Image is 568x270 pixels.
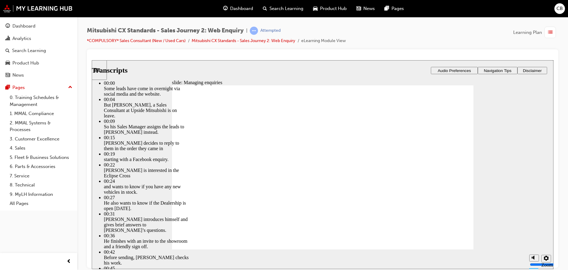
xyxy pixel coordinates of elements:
[548,29,553,36] span: list-icon
[320,5,347,12] span: Product Hub
[2,45,75,56] a: Search Learning
[7,199,75,208] a: All Pages
[2,82,75,93] button: Pages
[12,206,97,211] div: 00:45
[5,36,10,41] span: chart-icon
[7,162,75,171] a: 6. Parts & Accessories
[3,5,73,12] img: mmal
[246,27,247,34] span: |
[2,19,75,82] button: DashboardAnalyticsSearch LearningProduct HubNews
[230,5,253,12] span: Dashboard
[12,47,46,54] div: Search Learning
[363,5,375,12] span: News
[12,23,35,30] div: Dashboard
[2,21,75,32] a: Dashboard
[556,5,563,12] span: CB
[2,58,75,69] a: Product Hub
[2,33,75,44] a: Analytics
[2,70,75,81] a: News
[250,27,258,35] span: learningRecordVerb_ATTEMPT-icon
[7,153,75,162] a: 5. Fleet & Business Solutions
[258,2,308,15] a: search-iconSearch Learning
[223,5,228,12] span: guage-icon
[301,38,346,44] li: eLearning Module View
[7,109,75,118] a: 1. MMAL Compliance
[7,134,75,144] a: 3. Customer Excellence
[5,73,10,78] span: news-icon
[5,85,10,91] span: pages-icon
[7,118,75,134] a: 2. MMAL Systems & Processes
[5,24,10,29] span: guage-icon
[7,93,75,109] a: 0. Training Schedules & Management
[554,3,565,14] button: CB
[513,27,558,38] button: Learning Plan
[7,143,75,153] a: 4. Sales
[385,5,389,12] span: pages-icon
[391,5,404,12] span: Pages
[313,5,318,12] span: car-icon
[87,27,244,34] span: Mitsubishi CX Standards - Sales Journey 2: Web Enquiry
[12,195,97,206] div: Before sending, [PERSON_NAME] checks his work.
[352,2,380,15] a: news-iconNews
[7,190,75,199] a: 9. MyLH Information
[260,28,281,34] div: Attempted
[192,38,295,43] a: Mitsubishi CX Standards - Sales Journey 2: Web Enquiry
[68,84,72,91] span: up-icon
[269,5,303,12] span: Search Learning
[5,61,10,66] span: car-icon
[263,5,267,12] span: search-icon
[513,29,542,36] span: Learning Plan
[5,48,10,54] span: search-icon
[67,258,71,265] span: prev-icon
[356,5,361,12] span: news-icon
[12,60,39,67] div: Product Hub
[218,2,258,15] a: guage-iconDashboard
[12,35,31,42] div: Analytics
[87,38,186,43] a: *COMPULSORY* Sales Consultant (New / Used Cars)
[12,72,24,79] div: News
[12,84,25,91] div: Pages
[7,180,75,190] a: 8. Technical
[380,2,409,15] a: pages-iconPages
[7,171,75,181] a: 7. Service
[12,189,97,195] div: 00:42
[308,2,352,15] a: car-iconProduct Hub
